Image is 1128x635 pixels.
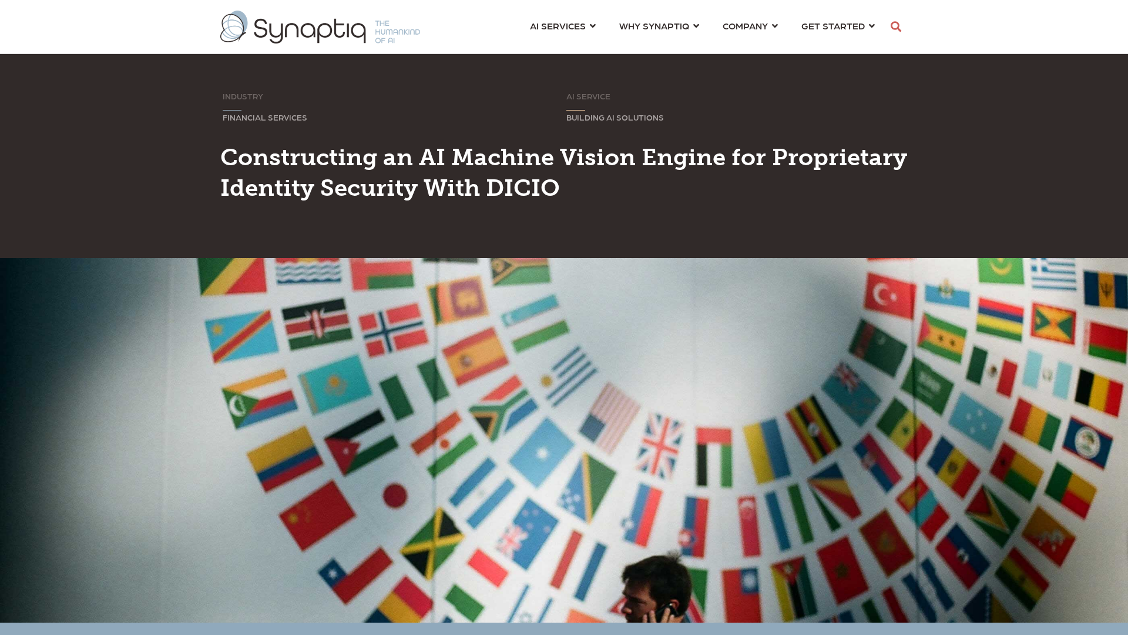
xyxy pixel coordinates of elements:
span: AI SERVICE [566,91,610,101]
img: synaptiq logo-2 [220,11,420,44]
svg: Sorry, your browser does not support inline SVG. [566,110,585,111]
span: BUILDING AI SOLUTIONS [566,112,664,122]
svg: Sorry, your browser does not support inline SVG. [223,110,241,111]
a: AI SERVICES [530,15,596,36]
a: COMPANY [723,15,778,36]
span: INDUSTRY [223,91,263,101]
span: AI SERVICES [530,20,586,31]
a: GET STARTED [801,15,875,36]
span: Constructing an AI Machine Vision Engine for Proprietary Identity Security With DICIO [220,143,907,202]
span: WHY SYNAPTIQ [619,20,689,31]
span: FINANCIAL SERVICES [223,112,307,122]
span: GET STARTED [801,20,865,31]
a: WHY SYNAPTIQ [619,15,699,36]
nav: menu [518,6,887,48]
span: COMPANY [723,20,768,31]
